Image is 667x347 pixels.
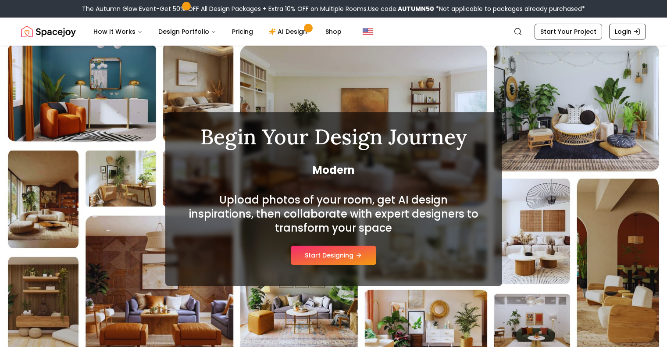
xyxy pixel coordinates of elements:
[318,23,349,40] a: Shop
[186,193,481,235] h2: Upload photos of your room, get AI design inspirations, then collaborate with expert designers to...
[609,24,646,39] a: Login
[225,23,260,40] a: Pricing
[186,126,481,147] h1: Begin Your Design Journey
[151,23,223,40] button: Design Portfolio
[398,4,434,13] b: AUTUMN50
[21,23,76,40] a: Spacejoy
[21,23,76,40] img: Spacejoy Logo
[21,18,646,46] nav: Global
[262,23,317,40] a: AI Design
[363,26,373,37] img: United States
[186,163,481,177] span: Modern
[434,4,585,13] span: *Not applicable to packages already purchased*
[291,246,376,265] button: Start Designing
[535,24,602,39] a: Start Your Project
[86,23,349,40] nav: Main
[368,4,434,13] span: Use code:
[86,23,150,40] button: How It Works
[82,4,585,13] div: The Autumn Glow Event-Get 50% OFF All Design Packages + Extra 10% OFF on Multiple Rooms.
